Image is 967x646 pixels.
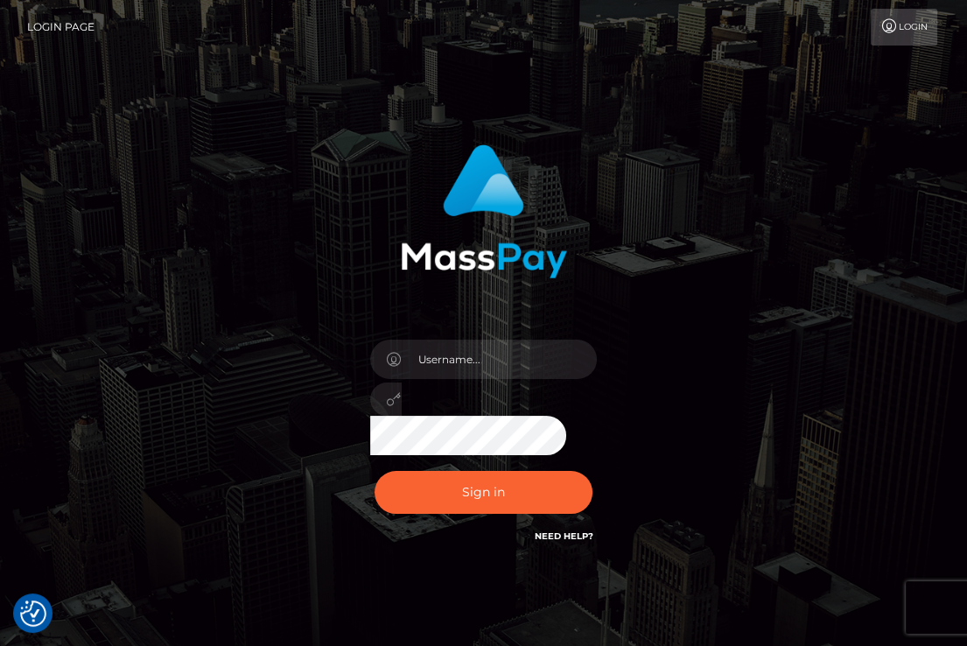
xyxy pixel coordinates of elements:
[27,9,95,46] a: Login Page
[375,471,593,514] button: Sign in
[401,144,567,278] img: MassPay Login
[534,530,592,542] a: Need Help?
[402,340,598,379] input: Username...
[20,600,46,627] button: Consent Preferences
[871,9,937,46] a: Login
[20,600,46,627] img: Revisit consent button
